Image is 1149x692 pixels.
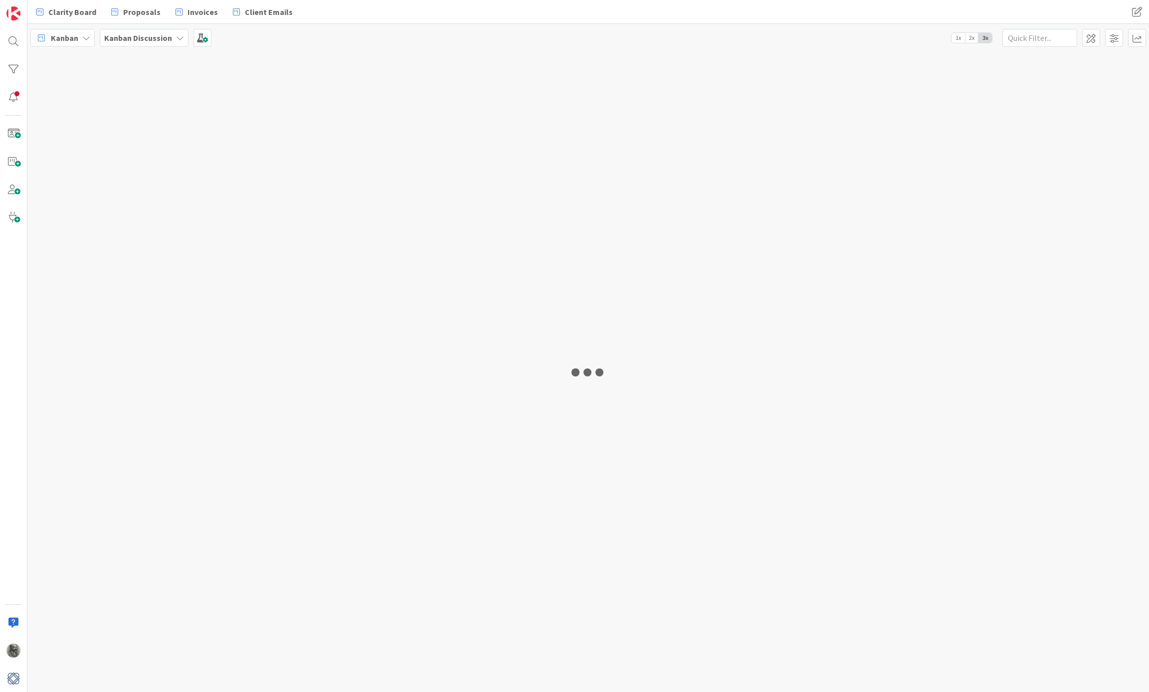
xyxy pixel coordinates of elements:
[170,3,224,21] a: Invoices
[965,33,978,43] span: 2x
[105,3,167,21] a: Proposals
[6,6,20,20] img: Visit kanbanzone.com
[6,644,20,658] img: PA
[30,3,102,21] a: Clarity Board
[48,6,96,18] span: Clarity Board
[952,33,965,43] span: 1x
[978,33,992,43] span: 3x
[6,672,20,686] img: avatar
[104,33,172,43] b: Kanban Discussion
[123,6,161,18] span: Proposals
[188,6,218,18] span: Invoices
[1002,29,1077,47] input: Quick Filter...
[245,6,293,18] span: Client Emails
[227,3,299,21] a: Client Emails
[51,32,78,44] span: Kanban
